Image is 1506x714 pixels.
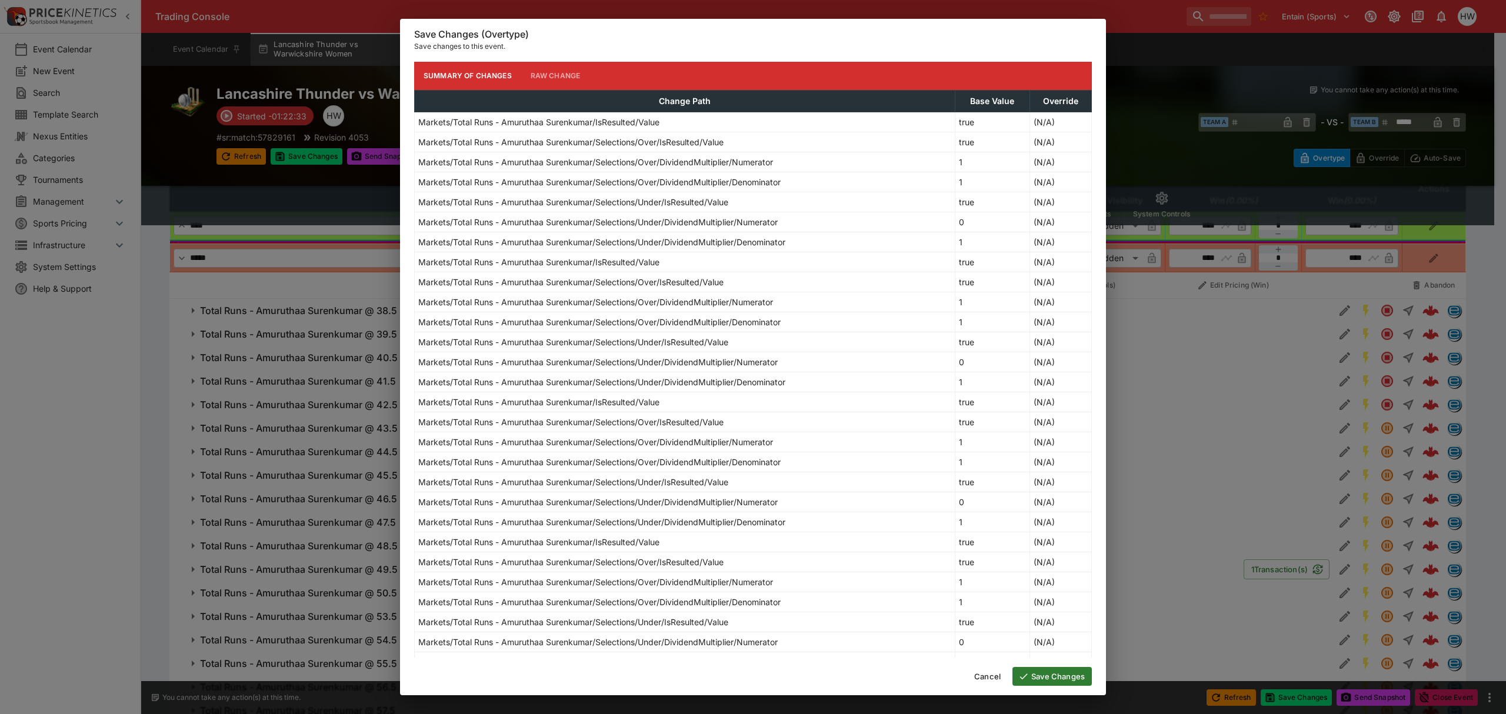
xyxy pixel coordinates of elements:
[955,472,1029,492] td: true
[955,212,1029,232] td: 0
[418,176,781,188] p: Markets/Total Runs - Amuruthaa Surenkumar/Selections/Over/DividendMultiplier/Denominator
[967,667,1008,686] button: Cancel
[955,312,1029,332] td: 1
[418,216,778,228] p: Markets/Total Runs - Amuruthaa Surenkumar/Selections/Under/DividendMultiplier/Numerator
[1029,232,1091,252] td: (N/A)
[955,532,1029,552] td: true
[955,592,1029,612] td: 1
[1029,272,1091,292] td: (N/A)
[955,512,1029,532] td: 1
[955,152,1029,172] td: 1
[418,636,778,648] p: Markets/Total Runs - Amuruthaa Surenkumar/Selections/Under/DividendMultiplier/Numerator
[1029,112,1091,132] td: (N/A)
[955,612,1029,632] td: true
[955,352,1029,372] td: 0
[418,516,785,528] p: Markets/Total Runs - Amuruthaa Surenkumar/Selections/Under/DividendMultiplier/Denominator
[955,292,1029,312] td: 1
[418,556,724,568] p: Markets/Total Runs - Amuruthaa Surenkumar/Selections/Over/IsResulted/Value
[1029,292,1091,312] td: (N/A)
[415,90,955,112] th: Change Path
[418,376,785,388] p: Markets/Total Runs - Amuruthaa Surenkumar/Selections/Under/DividendMultiplier/Denominator
[418,456,781,468] p: Markets/Total Runs - Amuruthaa Surenkumar/Selections/Over/DividendMultiplier/Denominator
[418,616,728,628] p: Markets/Total Runs - Amuruthaa Surenkumar/Selections/Under/IsResulted/Value
[955,192,1029,212] td: true
[1029,152,1091,172] td: (N/A)
[418,196,728,208] p: Markets/Total Runs - Amuruthaa Surenkumar/Selections/Under/IsResulted/Value
[1029,252,1091,272] td: (N/A)
[955,392,1029,412] td: true
[955,332,1029,352] td: true
[1029,612,1091,632] td: (N/A)
[418,136,724,148] p: Markets/Total Runs - Amuruthaa Surenkumar/Selections/Over/IsResulted/Value
[1012,667,1092,686] button: Save Changes
[418,396,659,408] p: Markets/Total Runs - Amuruthaa Surenkumar/IsResulted/Value
[1029,652,1091,672] td: (N/A)
[1029,632,1091,652] td: (N/A)
[414,28,1092,41] h6: Save Changes (Overtype)
[414,41,1092,52] p: Save changes to this event.
[955,372,1029,392] td: 1
[955,432,1029,452] td: 1
[418,416,724,428] p: Markets/Total Runs - Amuruthaa Surenkumar/Selections/Over/IsResulted/Value
[414,62,521,90] button: Summary of Changes
[955,552,1029,572] td: true
[955,632,1029,652] td: 0
[418,356,778,368] p: Markets/Total Runs - Amuruthaa Surenkumar/Selections/Under/DividendMultiplier/Numerator
[1029,192,1091,212] td: (N/A)
[418,236,785,248] p: Markets/Total Runs - Amuruthaa Surenkumar/Selections/Under/DividendMultiplier/Denominator
[955,412,1029,432] td: true
[1029,592,1091,612] td: (N/A)
[1029,572,1091,592] td: (N/A)
[1029,372,1091,392] td: (N/A)
[418,276,724,288] p: Markets/Total Runs - Amuruthaa Surenkumar/Selections/Over/IsResulted/Value
[1029,352,1091,372] td: (N/A)
[955,272,1029,292] td: true
[418,116,659,128] p: Markets/Total Runs - Amuruthaa Surenkumar/IsResulted/Value
[1029,132,1091,152] td: (N/A)
[418,336,728,348] p: Markets/Total Runs - Amuruthaa Surenkumar/Selections/Under/IsResulted/Value
[955,652,1029,672] td: 1
[418,436,773,448] p: Markets/Total Runs - Amuruthaa Surenkumar/Selections/Over/DividendMultiplier/Numerator
[1029,512,1091,532] td: (N/A)
[418,296,773,308] p: Markets/Total Runs - Amuruthaa Surenkumar/Selections/Over/DividendMultiplier/Numerator
[1029,412,1091,432] td: (N/A)
[1029,392,1091,412] td: (N/A)
[418,256,659,268] p: Markets/Total Runs - Amuruthaa Surenkumar/IsResulted/Value
[955,132,1029,152] td: true
[418,536,659,548] p: Markets/Total Runs - Amuruthaa Surenkumar/IsResulted/Value
[955,572,1029,592] td: 1
[1029,312,1091,332] td: (N/A)
[1029,452,1091,472] td: (N/A)
[1029,332,1091,352] td: (N/A)
[955,112,1029,132] td: true
[1029,532,1091,552] td: (N/A)
[418,316,781,328] p: Markets/Total Runs - Amuruthaa Surenkumar/Selections/Over/DividendMultiplier/Denominator
[1029,432,1091,452] td: (N/A)
[1029,472,1091,492] td: (N/A)
[1029,552,1091,572] td: (N/A)
[418,656,785,668] p: Markets/Total Runs - Amuruthaa Surenkumar/Selections/Under/DividendMultiplier/Denominator
[1029,90,1091,112] th: Override
[418,496,778,508] p: Markets/Total Runs - Amuruthaa Surenkumar/Selections/Under/DividendMultiplier/Numerator
[955,492,1029,512] td: 0
[1029,212,1091,232] td: (N/A)
[955,232,1029,252] td: 1
[418,576,773,588] p: Markets/Total Runs - Amuruthaa Surenkumar/Selections/Over/DividendMultiplier/Numerator
[955,252,1029,272] td: true
[418,156,773,168] p: Markets/Total Runs - Amuruthaa Surenkumar/Selections/Over/DividendMultiplier/Numerator
[955,452,1029,472] td: 1
[521,62,590,90] button: Raw Change
[1029,492,1091,512] td: (N/A)
[418,476,728,488] p: Markets/Total Runs - Amuruthaa Surenkumar/Selections/Under/IsResulted/Value
[1029,172,1091,192] td: (N/A)
[955,90,1029,112] th: Base Value
[418,596,781,608] p: Markets/Total Runs - Amuruthaa Surenkumar/Selections/Over/DividendMultiplier/Denominator
[955,172,1029,192] td: 1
